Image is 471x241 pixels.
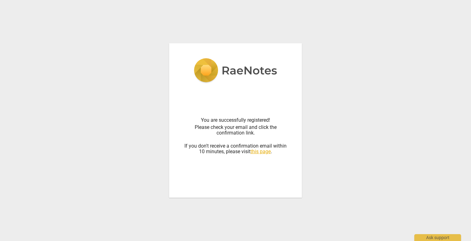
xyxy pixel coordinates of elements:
[184,138,287,155] div: If you don't receive a confirmation email within 10 minutes, please visit .
[184,117,287,123] div: You are successfully registered!
[194,58,277,84] img: 5ac2273c67554f335776073100b6d88f.svg
[250,149,271,154] a: this page
[414,234,461,241] div: Ask support
[184,125,287,136] div: Please check your email and click the confirmation link.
